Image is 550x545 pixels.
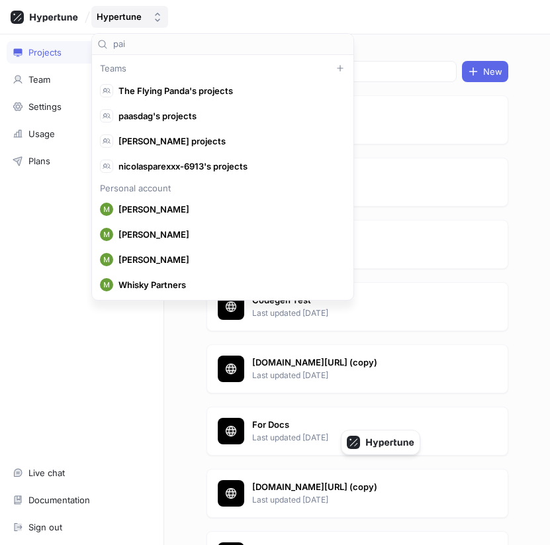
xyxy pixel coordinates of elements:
[252,370,469,381] p: Last updated [DATE]
[97,11,142,23] div: Hypertune
[7,150,157,172] a: Plans
[252,419,469,432] p: For Docs
[483,68,502,75] span: New
[7,95,157,118] a: Settings
[118,136,339,147] span: [PERSON_NAME] projects
[118,229,339,240] span: [PERSON_NAME]
[118,254,339,266] span: [PERSON_NAME]
[118,111,339,122] span: paasdag's projects
[118,85,339,97] span: The Flying Panda's projects
[95,184,351,192] div: Personal account
[7,489,157,511] a: Documentation
[28,128,55,139] div: Usage
[28,495,90,505] div: Documentation
[28,101,62,112] div: Settings
[91,6,168,28] button: Hypertune
[100,253,113,266] img: User
[252,356,469,370] p: [DOMAIN_NAME][URL] (copy)
[252,494,469,506] p: Last updated [DATE]
[28,74,50,85] div: Team
[100,203,113,216] img: User
[252,481,469,494] p: [DOMAIN_NAME][URL] (copy)
[252,432,469,444] p: Last updated [DATE]
[118,204,339,215] span: [PERSON_NAME]
[100,278,113,291] img: User
[7,41,157,64] a: Projects
[7,68,157,91] a: Team
[28,156,50,166] div: Plans
[118,279,339,291] span: Whisky Partners
[28,522,62,532] div: Sign out
[462,61,508,82] button: New
[316,65,451,78] input: Search...
[95,63,351,74] div: Teams
[28,47,62,58] div: Projects
[100,228,113,241] img: User
[28,468,65,478] div: Live chat
[113,38,348,51] input: Search...
[118,161,339,172] span: nicolasparexxx-6913's projects
[7,123,157,145] a: Usage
